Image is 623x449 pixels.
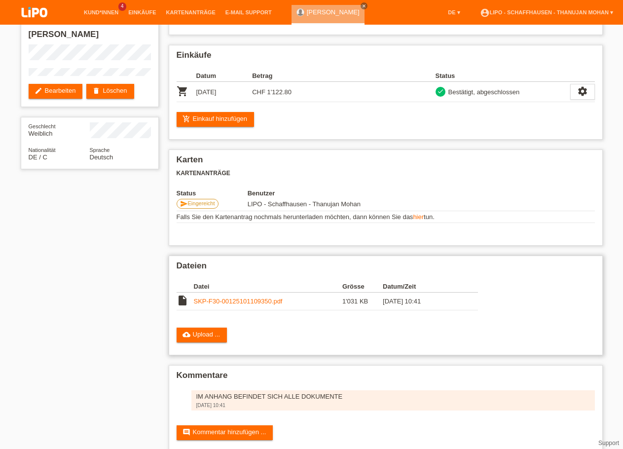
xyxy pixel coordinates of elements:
[445,87,520,97] div: Bestätigt, abgeschlossen
[177,371,595,385] h2: Kommentare
[177,170,595,177] h3: Kartenanträge
[252,70,308,82] th: Betrag
[598,440,619,447] a: Support
[436,70,570,82] th: Status
[475,9,618,15] a: account_circleLIPO - Schaffhausen - Thanujan Mohan ▾
[161,9,220,15] a: Kartenanträge
[480,8,490,18] i: account_circle
[29,84,83,99] a: editBearbeiten
[194,298,283,305] a: SKP-F30-00125101109350.pdf
[342,293,383,310] td: 1'031 KB
[252,82,308,102] td: CHF 1'122.80
[29,30,151,44] h2: [PERSON_NAME]
[92,87,100,95] i: delete
[196,82,253,102] td: [DATE]
[177,211,595,223] td: Falls Sie den Kartenantrag nochmals herunterladen möchten, dann können Sie das tun.
[188,200,215,206] span: Eingereicht
[177,112,255,127] a: add_shopping_cartEinkauf hinzufügen
[183,331,190,338] i: cloud_upload
[383,281,464,293] th: Datum/Zeit
[437,88,444,95] i: check
[29,147,56,153] span: Nationalität
[177,328,227,342] a: cloud_uploadUpload ...
[342,281,383,293] th: Grösse
[86,84,134,99] a: deleteLöschen
[35,87,42,95] i: edit
[196,70,253,82] th: Datum
[177,425,273,440] a: commentKommentar hinzufügen ...
[29,122,90,137] div: Weiblich
[196,393,590,400] div: IM ANHANG BEFINDET SICH ALLE DOKUMENTE
[10,20,59,28] a: LIPO pay
[307,8,360,16] a: [PERSON_NAME]
[577,86,588,97] i: settings
[177,295,188,306] i: insert_drive_file
[361,2,367,9] a: close
[220,9,277,15] a: E-Mail Support
[123,9,161,15] a: Einkäufe
[79,9,123,15] a: Kund*innen
[248,200,361,208] span: 11.10.2025
[29,153,47,161] span: Deutschland / C / 27.07.2017
[90,153,113,161] span: Deutsch
[194,281,342,293] th: Datei
[118,2,126,11] span: 4
[248,189,415,197] th: Benutzer
[443,9,465,15] a: DE ▾
[177,85,188,97] i: POSP00028586
[177,155,595,170] h2: Karten
[413,213,424,221] a: hier
[183,428,190,436] i: comment
[177,261,595,276] h2: Dateien
[183,115,190,123] i: add_shopping_cart
[383,293,464,310] td: [DATE] 10:41
[90,147,110,153] span: Sprache
[177,50,595,65] h2: Einkäufe
[29,123,56,129] span: Geschlecht
[177,189,248,197] th: Status
[362,3,366,8] i: close
[180,200,188,208] i: send
[196,403,590,408] div: [DATE] 10:41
